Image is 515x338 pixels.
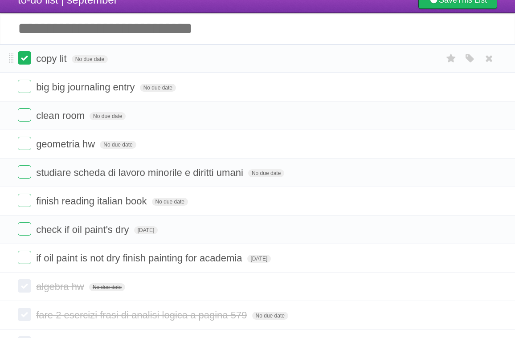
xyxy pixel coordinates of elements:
[248,169,284,177] span: No due date
[18,279,31,293] label: Done
[36,81,137,93] span: big big journaling entry
[18,308,31,321] label: Done
[36,252,244,264] span: if oil paint is not dry finish painting for academia
[36,281,86,292] span: algebra hw
[36,167,245,178] span: studiare scheda di lavoro minorile e diritti umani
[100,141,136,149] span: No due date
[247,255,271,263] span: [DATE]
[18,251,31,264] label: Done
[18,194,31,207] label: Done
[36,195,149,207] span: finish reading italian book
[90,112,126,120] span: No due date
[72,55,108,63] span: No due date
[18,137,31,150] label: Done
[36,138,97,150] span: geometria hw
[18,51,31,65] label: Done
[18,165,31,179] label: Done
[36,309,249,321] span: fare 2 esercizi frasi di analisi logica a pagina 579
[152,198,188,206] span: No due date
[18,108,31,122] label: Done
[36,224,131,235] span: check if oil paint's dry
[18,222,31,236] label: Done
[18,80,31,93] label: Done
[252,312,288,320] span: No due date
[134,226,158,234] span: [DATE]
[36,53,69,64] span: copy lit
[443,51,460,66] label: Star task
[140,84,176,92] span: No due date
[89,283,125,291] span: No due date
[36,110,87,121] span: clean room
